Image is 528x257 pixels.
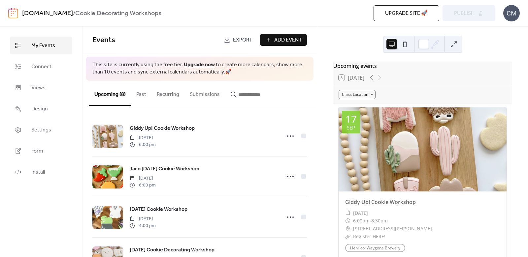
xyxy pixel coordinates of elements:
[10,100,72,118] a: Design
[503,5,520,21] div: CM
[10,37,72,54] a: My Events
[130,246,214,254] span: [DATE] Cookie Decorating Workshop
[89,81,131,106] button: Upcoming (8)
[345,209,350,217] div: ​
[31,168,45,176] span: Install
[10,163,72,181] a: Install
[31,126,51,134] span: Settings
[130,134,156,141] span: [DATE]
[31,147,43,155] span: Form
[130,125,195,132] span: Giddy Up! Cookie Workshop
[130,165,199,173] a: Taco [DATE] Cookie Workshop
[31,63,51,71] span: Connect
[130,124,195,133] a: Giddy Up! Cookie Workshop
[92,61,307,76] span: This site is currently using the free tier. to create more calendars, show more than 10 events an...
[370,217,371,225] span: -
[274,36,302,44] span: Add Event
[31,42,55,50] span: My Events
[10,121,72,139] a: Settings
[10,79,72,97] a: Views
[260,34,307,46] button: Add Event
[10,142,72,160] a: Form
[130,215,156,222] span: [DATE]
[130,246,214,254] a: [DATE] Cookie Decorating Workshop
[31,84,46,92] span: Views
[130,175,156,182] span: [DATE]
[345,198,416,206] a: Giddy Up! Cookie Workshop
[130,206,187,214] span: [DATE] Cookie Workshop
[184,81,225,105] button: Submissions
[353,233,385,240] a: Register HERE!
[31,105,48,113] span: Design
[219,34,257,46] a: Export
[75,7,161,20] b: Cookie Decorating Workshops
[130,182,156,189] span: 6:00 pm
[92,33,115,47] span: Events
[73,7,75,20] b: /
[333,62,512,70] div: Upcoming events
[353,225,432,233] a: [STREET_ADDRESS][PERSON_NAME]
[347,125,355,130] div: Sep
[353,209,368,217] span: [DATE]
[8,8,18,18] img: logo
[371,217,388,225] span: 8:30pm
[385,10,428,17] span: Upgrade site 🚀
[233,36,252,44] span: Export
[10,58,72,75] a: Connect
[345,233,350,241] div: ​
[130,222,156,229] span: 4:00 pm
[374,5,439,21] button: Upgrade site 🚀
[346,114,357,124] div: 17
[184,60,215,70] a: Upgrade now
[130,205,187,214] a: [DATE] Cookie Workshop
[345,225,350,233] div: ​
[151,81,184,105] button: Recurring
[131,81,151,105] button: Past
[130,141,156,148] span: 6:00 pm
[353,217,370,225] span: 6:00pm
[345,217,350,225] div: ​
[22,7,73,20] a: [DOMAIN_NAME]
